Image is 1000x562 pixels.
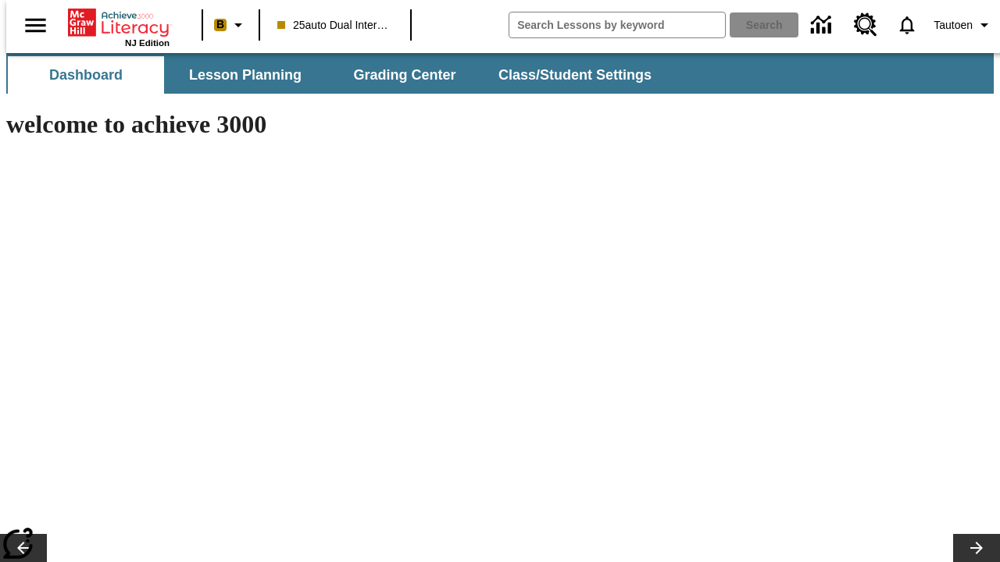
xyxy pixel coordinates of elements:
a: Resource Center, Will open in new tab [845,4,887,46]
span: B [216,15,224,34]
span: Tautoen [934,17,973,34]
a: Data Center [802,4,845,47]
button: Open side menu [12,2,59,48]
div: SubNavbar [6,56,666,94]
a: Home [68,7,170,38]
button: Grading Center [327,56,483,94]
div: SubNavbar [6,53,994,94]
h1: welcome to achieve 3000 [6,110,681,139]
div: Home [68,5,170,48]
button: Class/Student Settings [486,56,664,94]
button: Dashboard [8,56,164,94]
span: NJ Edition [125,38,170,48]
a: Notifications [887,5,927,45]
button: Boost Class color is peach. Change class color [208,11,254,39]
button: Lesson Planning [167,56,323,94]
span: 25auto Dual International [277,17,393,34]
button: Profile/Settings [927,11,1000,39]
input: search field [509,12,725,37]
button: Lesson carousel, Next [953,534,1000,562]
